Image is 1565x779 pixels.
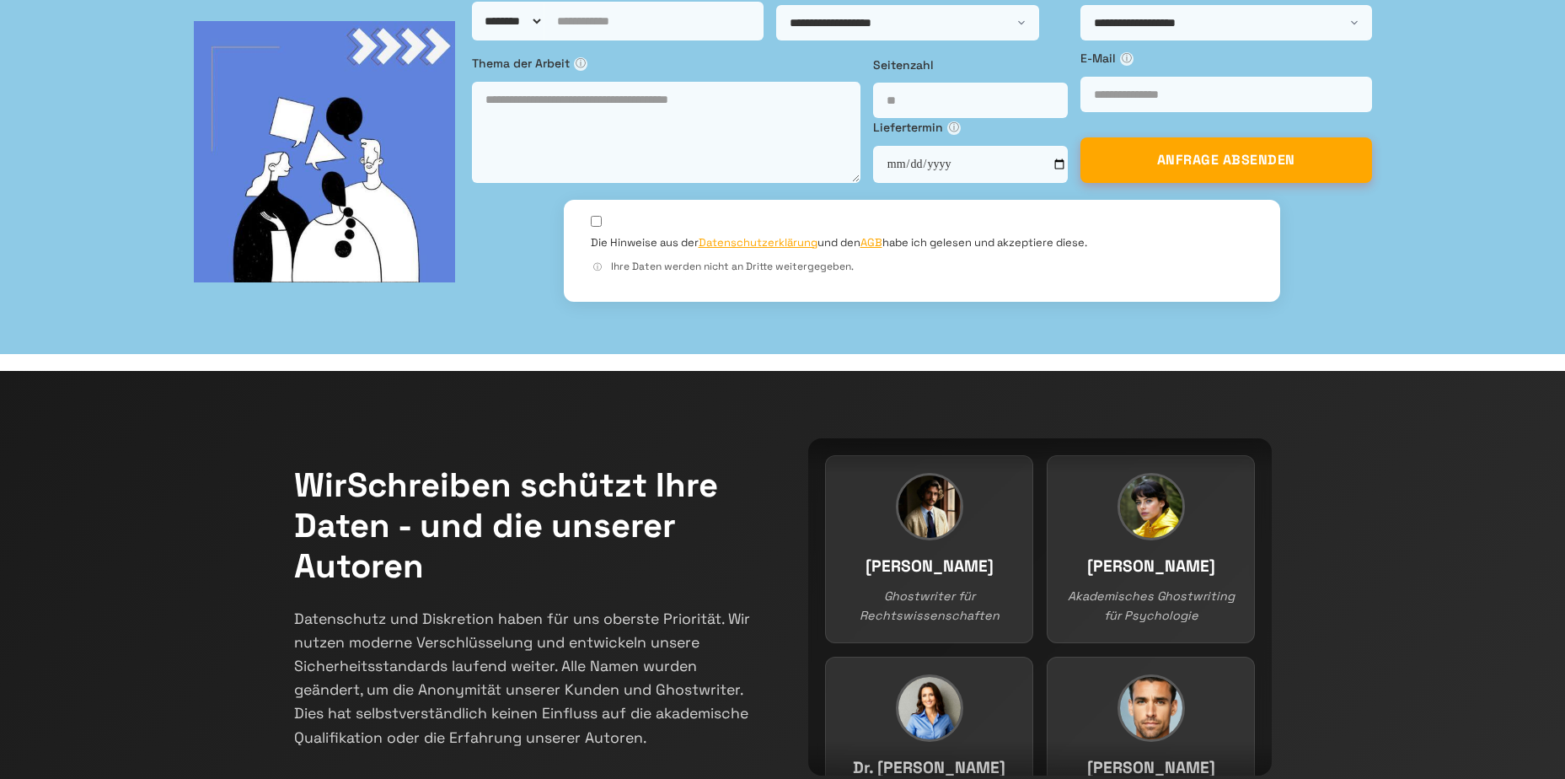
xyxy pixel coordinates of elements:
[591,259,1253,275] div: Ihre Daten werden nicht an Dritte weitergegeben.
[860,235,882,250] a: AGB
[843,554,1016,580] h3: [PERSON_NAME]
[591,261,604,274] span: ⓘ
[294,465,758,587] h2: WirSchreiben schützt Ihre Daten - und die unserer Autoren
[1064,554,1237,580] h3: [PERSON_NAME]
[194,21,455,282] img: bg
[1080,49,1372,67] label: E-Mail
[808,438,1272,776] div: Team members continuous slider
[873,118,1068,137] label: Liefertermin
[947,121,961,135] span: ⓘ
[472,54,860,73] label: Thema der Arbeit
[873,56,1068,74] label: Seitenzahl
[574,57,587,71] span: ⓘ
[1080,137,1372,183] button: ANFRAGE ABSENDEN
[591,235,1087,250] label: Die Hinweise aus der und den habe ich gelesen und akzeptiere diese.
[1120,52,1134,66] span: ⓘ
[294,607,758,749] p: Datenschutz und Diskretion haben für uns oberste Priorität. Wir nutzen moderne Verschlüsselung un...
[699,235,817,250] a: Datenschutzerklärung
